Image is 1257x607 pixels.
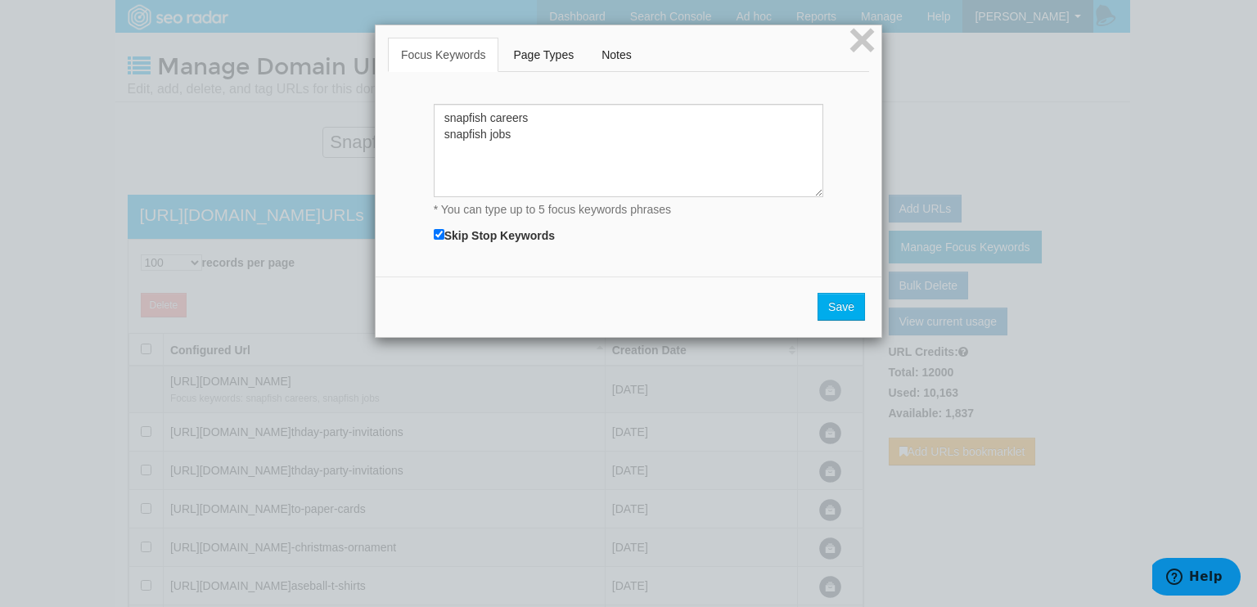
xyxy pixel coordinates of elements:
[1152,558,1241,599] iframe: Opens a widget where you can find more information
[434,201,824,218] div: * You can type up to 5 focus keywords phrases
[434,104,824,197] textarea: snapfish careers snapfish jobs
[848,12,876,67] span: ×
[848,26,876,59] button: Close
[388,38,498,72] a: Focus Keywords
[500,38,587,72] a: Page Types
[434,229,444,240] input: Skip Stop Keywords
[818,293,865,321] button: Save
[434,226,555,244] label: Skip Stop Keywords
[588,38,645,72] a: Notes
